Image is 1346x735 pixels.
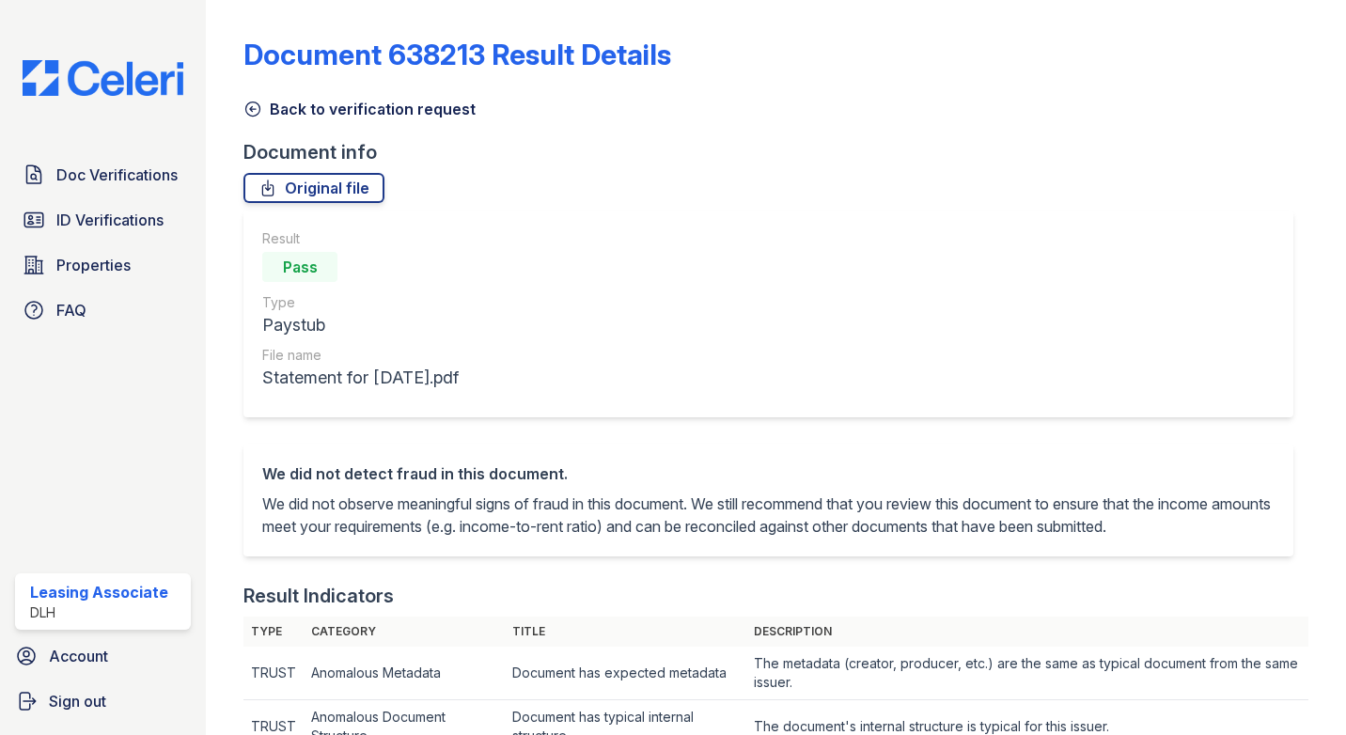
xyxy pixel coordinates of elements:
[262,229,459,248] div: Result
[243,173,384,203] a: Original file
[8,60,198,96] img: CE_Logo_Blue-a8612792a0a2168367f1c8372b55b34899dd931a85d93a1a3d3e32e68fde9ad4.png
[15,201,191,239] a: ID Verifications
[56,299,86,321] span: FAQ
[56,254,131,276] span: Properties
[243,617,304,647] th: Type
[15,291,191,329] a: FAQ
[15,246,191,284] a: Properties
[746,647,1308,700] td: The metadata (creator, producer, etc.) are the same as typical document from the same issuer.
[262,462,1275,485] div: We did not detect fraud in this document.
[30,581,168,603] div: Leasing Associate
[262,252,337,282] div: Pass
[304,617,505,647] th: Category
[262,312,459,338] div: Paystub
[243,647,304,700] td: TRUST
[505,647,746,700] td: Document has expected metadata
[505,617,746,647] th: Title
[56,164,178,186] span: Doc Verifications
[56,209,164,231] span: ID Verifications
[243,139,1308,165] div: Document info
[30,603,168,622] div: DLH
[746,617,1308,647] th: Description
[243,583,394,609] div: Result Indicators
[243,98,476,120] a: Back to verification request
[8,637,198,675] a: Account
[262,365,459,391] div: Statement for [DATE].pdf
[262,293,459,312] div: Type
[49,690,106,712] span: Sign out
[15,156,191,194] a: Doc Verifications
[262,346,459,365] div: File name
[49,645,108,667] span: Account
[243,38,671,71] a: Document 638213 Result Details
[262,493,1275,538] p: We did not observe meaningful signs of fraud in this document. We still recommend that you review...
[304,647,505,700] td: Anomalous Metadata
[8,682,198,720] a: Sign out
